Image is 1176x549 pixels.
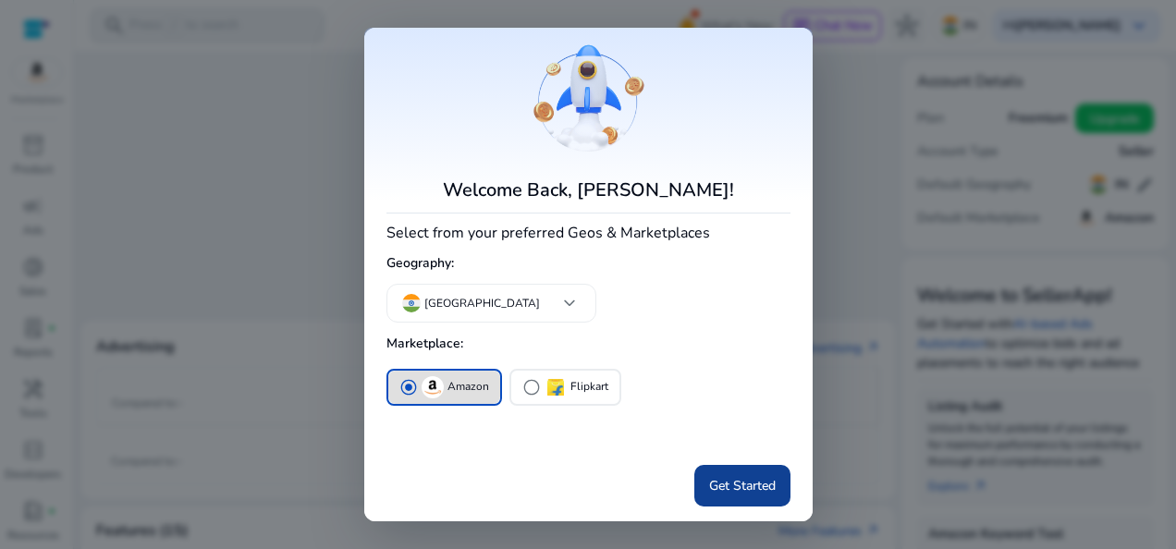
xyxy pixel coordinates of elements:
[424,295,540,311] p: [GEOGRAPHIC_DATA]
[386,249,790,279] h5: Geography:
[399,378,418,396] span: radio_button_checked
[447,377,489,396] p: Amazon
[545,376,567,398] img: flipkart.svg
[402,294,421,312] img: in.svg
[386,329,790,360] h5: Marketplace:
[558,292,581,314] span: keyboard_arrow_down
[522,378,541,396] span: radio_button_unchecked
[422,376,444,398] img: amazon.svg
[694,465,790,506] button: Get Started
[709,476,776,495] span: Get Started
[570,377,608,396] p: Flipkart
